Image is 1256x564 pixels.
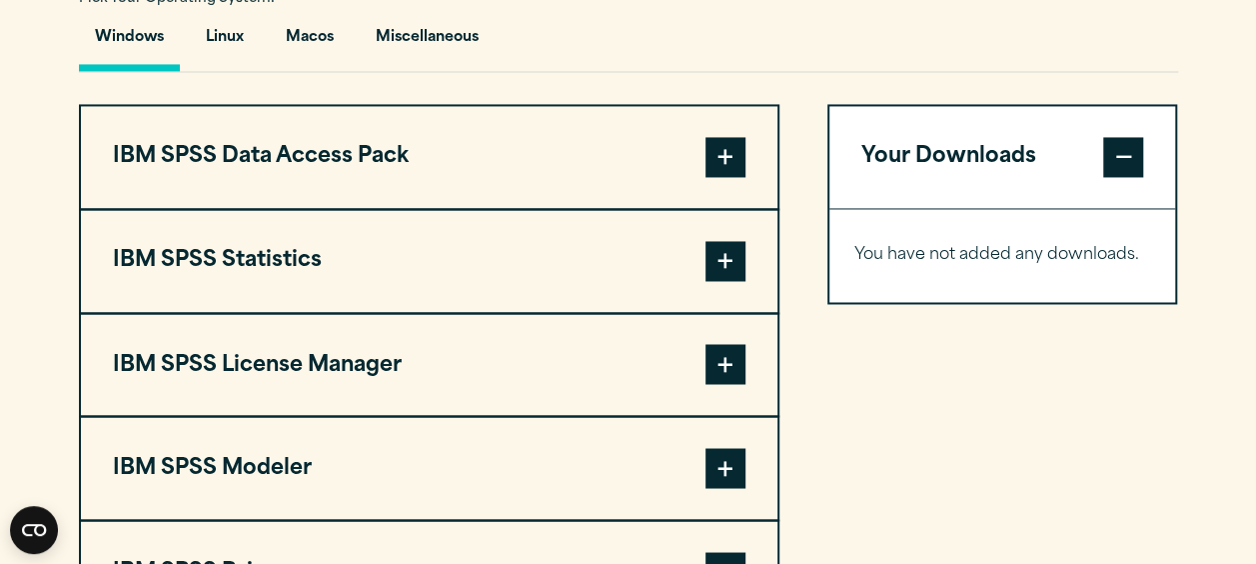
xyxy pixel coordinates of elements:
[270,14,350,71] button: Macos
[81,106,777,208] button: IBM SPSS Data Access Pack
[360,14,495,71] button: Miscellaneous
[81,314,777,416] button: IBM SPSS License Manager
[829,106,1176,208] button: Your Downloads
[829,208,1176,302] div: Your Downloads
[79,14,180,71] button: Windows
[10,506,58,554] button: Open CMP widget
[81,417,777,519] button: IBM SPSS Modeler
[190,14,260,71] button: Linux
[81,210,777,312] button: IBM SPSS Statistics
[854,241,1151,270] p: You have not added any downloads.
